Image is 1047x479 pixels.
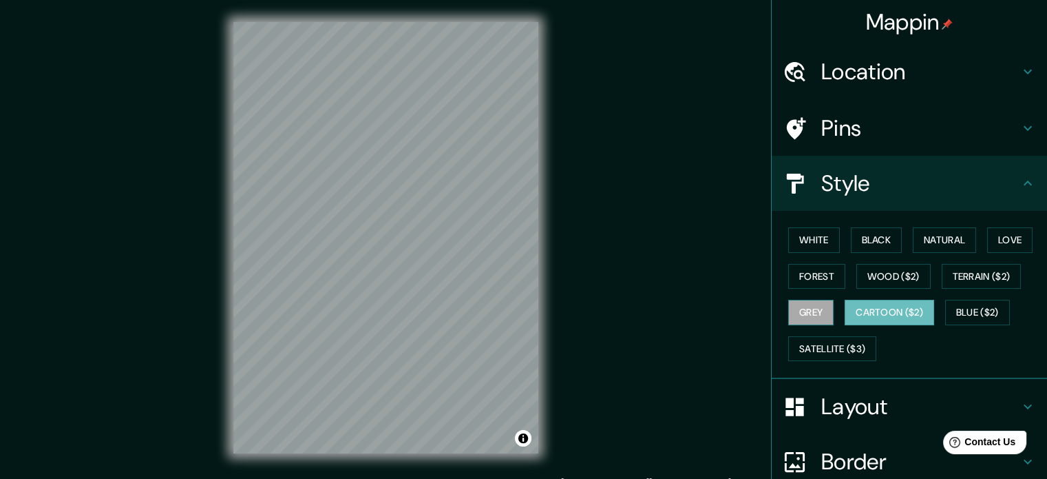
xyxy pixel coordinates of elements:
button: Toggle attribution [515,430,531,447]
button: White [788,227,840,253]
canvas: Map [233,22,538,453]
h4: Layout [821,393,1019,420]
h4: Location [821,58,1019,85]
button: Forest [788,264,845,289]
div: Location [772,44,1047,99]
h4: Border [821,448,1019,476]
button: Grey [788,300,834,325]
iframe: Help widget launcher [924,425,1032,464]
div: Pins [772,101,1047,156]
button: Wood ($2) [856,264,931,289]
h4: Mappin [866,8,953,36]
button: Cartoon ($2) [845,300,934,325]
h4: Pins [821,114,1019,142]
div: Layout [772,379,1047,434]
button: Love [987,227,1033,253]
h4: Style [821,170,1019,197]
button: Satellite ($3) [788,336,876,362]
button: Black [851,227,902,253]
img: pin-icon.png [942,19,953,30]
button: Natural [913,227,976,253]
button: Terrain ($2) [942,264,1022,289]
button: Blue ($2) [945,300,1010,325]
div: Style [772,156,1047,211]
